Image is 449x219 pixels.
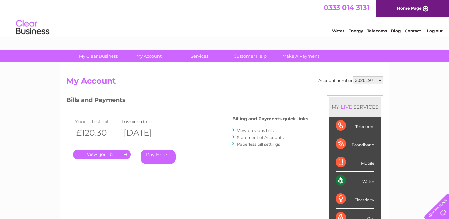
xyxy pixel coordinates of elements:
a: Services [172,50,227,62]
a: My Account [121,50,176,62]
h2: My Account [66,76,383,89]
a: Log out [427,28,443,33]
a: Make A Payment [273,50,328,62]
a: Customer Help [223,50,278,62]
h4: Billing and Payments quick links [232,116,308,121]
a: Pay Here [141,150,176,164]
div: Electricity [336,190,374,208]
div: Broadband [336,135,374,153]
td: Your latest bill [73,117,121,126]
a: 0333 014 3131 [324,3,369,12]
div: Clear Business is a trading name of Verastar Limited (registered in [GEOGRAPHIC_DATA] No. 3667643... [68,4,382,32]
a: Statement of Accounts [237,135,284,140]
img: logo.png [16,17,50,38]
a: Telecoms [367,28,387,33]
div: Water [336,172,374,190]
th: £120.30 [73,126,121,140]
a: Water [332,28,344,33]
a: Contact [405,28,421,33]
a: Energy [348,28,363,33]
a: Blog [391,28,401,33]
a: My Clear Business [71,50,126,62]
th: [DATE] [120,126,168,140]
a: . [73,150,131,159]
a: View previous bills [237,128,274,133]
div: Account number [318,76,383,84]
div: MY SERVICES [329,97,381,116]
td: Invoice date [120,117,168,126]
div: LIVE [339,104,353,110]
div: Mobile [336,153,374,172]
div: Telecoms [336,117,374,135]
a: Paperless bill settings [237,142,280,147]
h3: Bills and Payments [66,95,308,107]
